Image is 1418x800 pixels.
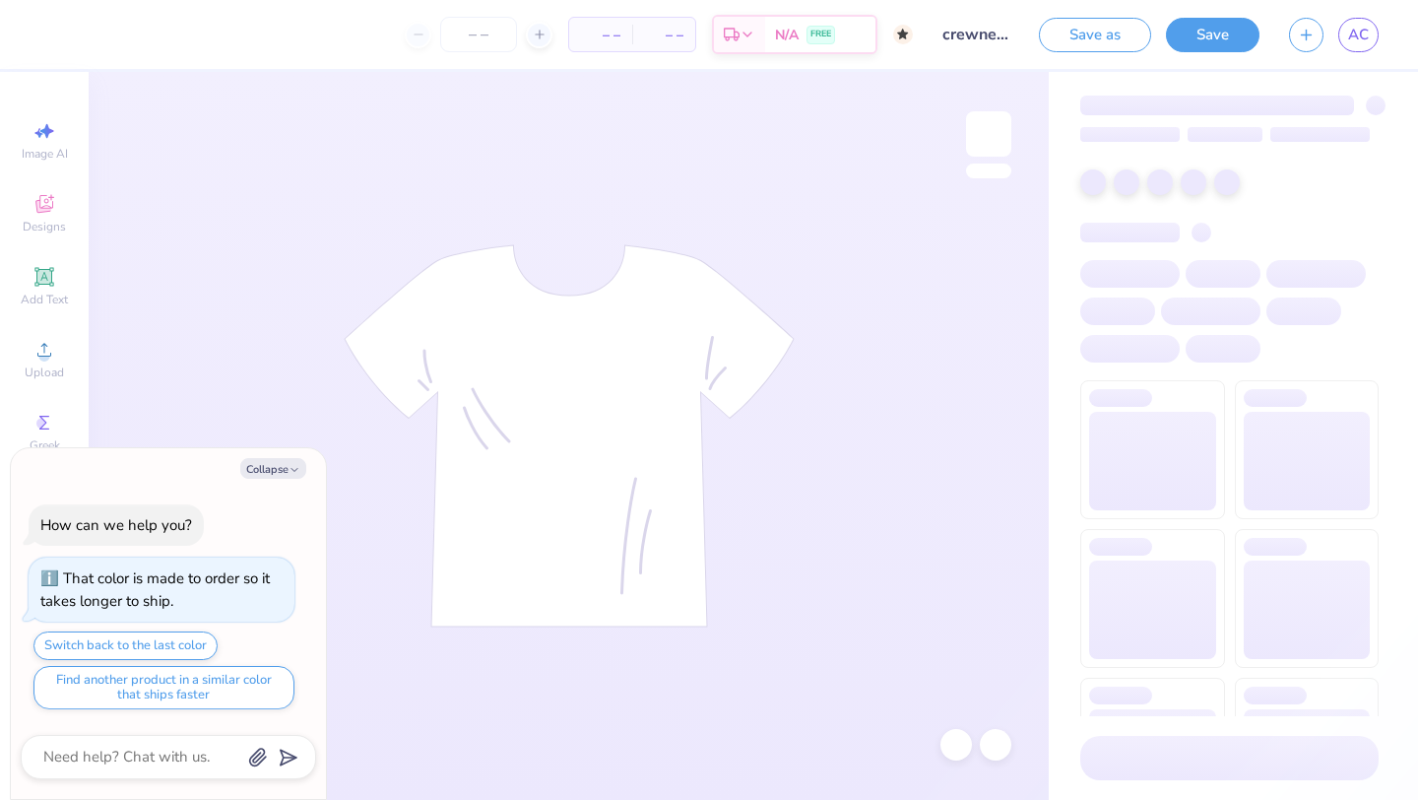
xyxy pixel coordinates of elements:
span: – – [644,25,683,45]
div: How can we help you? [40,515,192,535]
a: AC [1338,18,1379,52]
span: Greek [30,437,60,453]
input: – – [440,17,517,52]
span: Designs [23,219,66,234]
button: Collapse [240,458,306,479]
span: Add Text [21,292,68,307]
span: N/A [775,25,799,45]
button: Save [1166,18,1259,52]
div: That color is made to order so it takes longer to ship. [40,568,270,611]
button: Find another product in a similar color that ships faster [33,666,294,709]
button: Save as [1039,18,1151,52]
span: Image AI [22,146,68,162]
span: – – [581,25,620,45]
input: Untitled Design [928,15,1024,54]
button: Switch back to the last color [33,632,218,660]
span: FREE [810,28,831,41]
img: tee-skeleton.svg [344,244,795,628]
span: AC [1348,24,1369,46]
span: Upload [25,365,64,380]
